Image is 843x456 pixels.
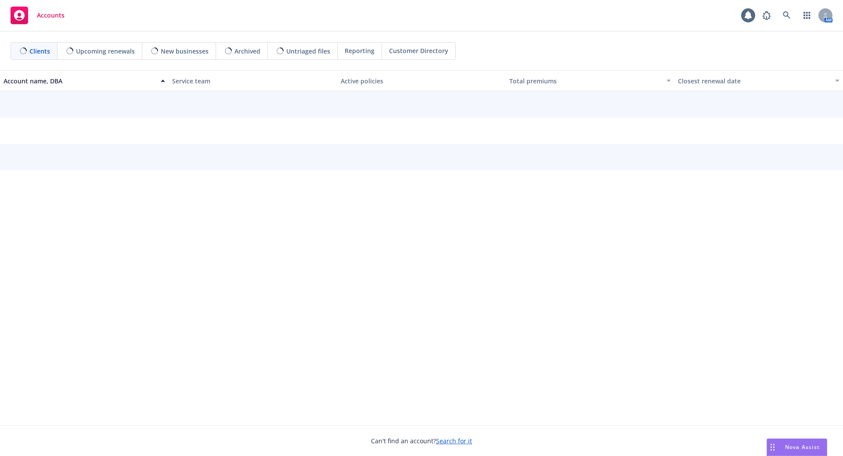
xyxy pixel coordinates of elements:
a: Search for it [436,437,472,445]
span: Can't find an account? [371,436,472,445]
span: Nova Assist [785,443,820,451]
span: Upcoming renewals [76,47,135,56]
span: Untriaged files [286,47,330,56]
a: Report a Bug [758,7,775,24]
a: Switch app [798,7,816,24]
div: Active policies [341,76,502,86]
div: Drag to move [767,439,778,456]
div: Service team [172,76,334,86]
button: Total premiums [506,70,674,91]
span: Archived [234,47,260,56]
span: Customer Directory [389,46,448,55]
a: Search [778,7,796,24]
span: Clients [29,47,50,56]
span: Accounts [37,12,65,19]
span: Reporting [345,46,375,55]
button: Closest renewal date [674,70,843,91]
button: Active policies [337,70,506,91]
button: Nova Assist [767,438,827,456]
button: Service team [169,70,337,91]
span: New businesses [161,47,209,56]
a: Accounts [7,3,68,28]
div: Total premiums [509,76,661,86]
div: Closest renewal date [678,76,830,86]
div: Account name, DBA [4,76,155,86]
